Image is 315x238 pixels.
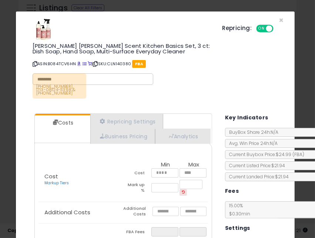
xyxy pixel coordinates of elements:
[225,162,285,169] span: Current Listed Price: $21.94
[225,211,250,217] span: $0.30 min
[132,60,146,68] span: FBA
[123,206,153,219] td: Additional Costs
[33,73,86,99] p: [PHONE_NUMBER], 1713-08124-11398 & [PHONE_NUMBER]
[44,180,69,186] a: Markup Tiers
[225,140,278,146] span: Avg. Win Price 24h: N/A
[225,224,250,233] h5: Settings
[83,61,87,67] a: All offer listings
[90,129,155,144] a: Business Pricing
[33,43,211,54] h3: [PERSON_NAME] [PERSON_NAME] Scent Kitchen Basics Set, 3 ct: Dish Soap, Hand Soap, Multi-Surface E...
[276,151,304,158] span: $24.99
[77,61,81,67] a: BuyBox page
[123,168,151,180] td: Cost
[292,151,304,158] span: ( FBA )
[257,26,267,32] span: ON
[225,202,250,217] span: 15.00 %
[279,15,284,26] span: ×
[38,173,123,186] p: Cost
[225,173,289,180] span: Current Landed Price: $21.94
[225,129,278,135] span: BuyBox Share 24h: N/A
[222,25,252,31] h5: Repricing:
[180,162,208,168] th: Max
[225,186,239,196] h5: Fees
[123,180,151,198] td: Mark up %
[38,209,123,215] p: Additional Costs
[272,26,284,32] span: OFF
[33,19,55,41] img: 410MWeJXFhL._SL60_.jpg
[155,129,210,144] a: Analytics
[225,113,268,122] h5: Key Indicators
[90,114,164,129] a: Repricing Settings
[88,61,92,67] a: Your listing only
[35,115,90,130] a: Costs
[225,151,304,158] span: Current Buybox Price:
[33,58,211,70] p: ASIN: B084TCV6HN | SKU: CLN140380
[151,162,180,168] th: Min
